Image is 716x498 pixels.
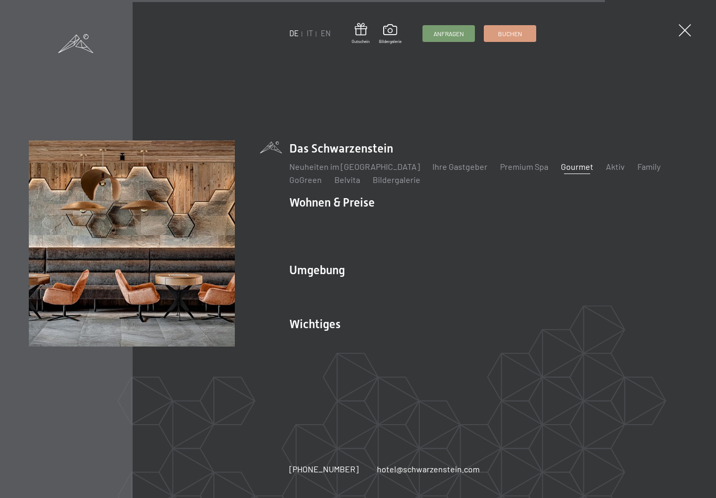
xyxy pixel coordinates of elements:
a: Ihre Gastgeber [432,161,487,171]
a: Premium Spa [500,161,548,171]
span: [PHONE_NUMBER] [289,464,359,474]
a: Aktiv [606,161,625,171]
a: [PHONE_NUMBER] [289,463,359,475]
a: hotel@schwarzenstein.com [377,463,480,475]
a: Neuheiten im [GEOGRAPHIC_DATA] [289,161,420,171]
a: Belvita [334,175,360,185]
a: Bildergalerie [379,24,402,44]
img: Wellnesshotels - Bar - Spieltische - Kinderunterhaltung [29,140,235,347]
a: Gourmet [561,161,593,171]
a: IT [307,29,313,38]
a: EN [321,29,331,38]
span: Anfragen [433,29,464,38]
span: Gutschein [352,39,370,45]
a: Gutschein [352,23,370,45]
a: Family [637,161,660,171]
a: Buchen [484,26,536,41]
span: Bildergalerie [379,39,402,45]
a: Anfragen [423,26,474,41]
span: Buchen [498,29,522,38]
a: Bildergalerie [373,175,420,185]
a: DE [289,29,299,38]
a: GoGreen [289,175,322,185]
